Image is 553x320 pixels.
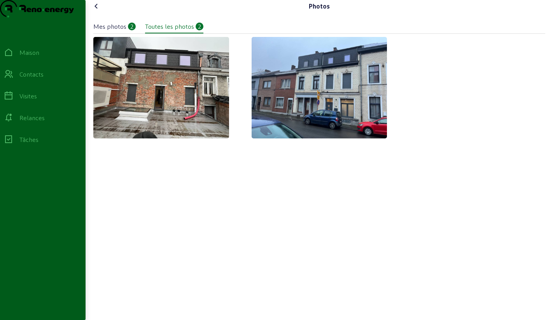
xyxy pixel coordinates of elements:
[130,23,133,30] font: 2
[252,37,387,138] img: 61E17571-39E1-4A9A-B7B3-A4182ED5DA43_1_105_c.jpeg
[93,37,229,138] img: 7678CC8D-1450-48D2-BB27-71B61DEB1B13_1_105_c.jpeg
[309,2,330,10] font: Photos
[19,92,37,100] font: Visites
[19,70,44,78] font: Contacts
[198,23,201,30] font: 2
[19,136,38,143] font: Tâches
[19,114,45,121] font: Relances
[19,49,39,56] font: Maison
[145,23,194,30] font: Toutes les photos
[93,23,126,30] font: Mes photos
